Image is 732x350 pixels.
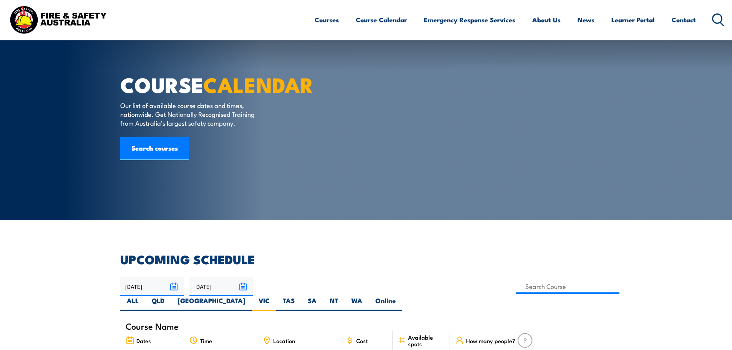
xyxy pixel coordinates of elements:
a: Learner Portal [611,10,655,30]
label: VIC [252,296,276,311]
label: TAS [276,296,301,311]
label: NT [323,296,345,311]
input: Search Course [516,279,620,294]
span: How many people? [466,337,515,344]
span: Available spots [408,334,445,347]
input: From date [120,277,184,296]
span: Dates [136,337,151,344]
input: To date [189,277,253,296]
a: News [578,10,594,30]
span: Time [200,337,212,344]
a: Courses [315,10,339,30]
label: Online [369,296,402,311]
label: ALL [120,296,145,311]
label: WA [345,296,369,311]
a: About Us [532,10,561,30]
a: Search courses [120,137,189,160]
span: Location [273,337,295,344]
a: Emergency Response Services [424,10,515,30]
label: SA [301,296,323,311]
span: Cost [356,337,368,344]
a: Course Calendar [356,10,407,30]
label: QLD [145,296,171,311]
h2: UPCOMING SCHEDULE [120,254,612,264]
p: Our list of available course dates and times, nationwide. Get Nationally Recognised Training from... [120,101,261,128]
strong: CALENDAR [203,68,314,100]
a: Contact [672,10,696,30]
label: [GEOGRAPHIC_DATA] [171,296,252,311]
h1: COURSE [120,75,310,93]
span: Course Name [126,323,179,329]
